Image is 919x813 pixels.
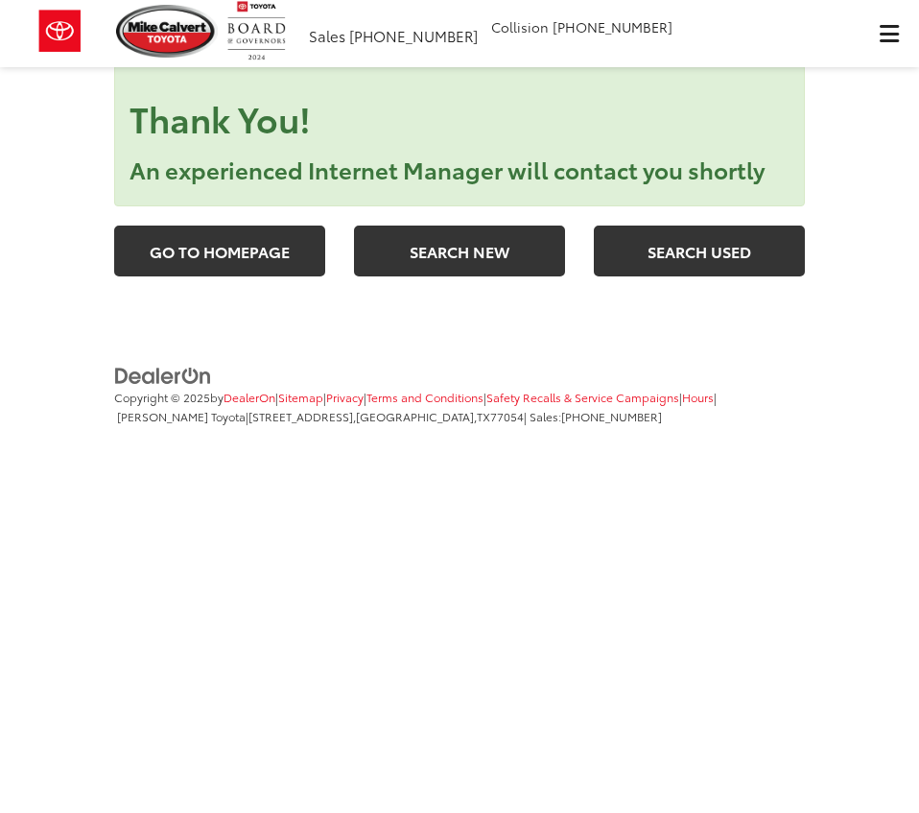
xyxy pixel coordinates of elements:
strong: Thank You! [130,93,311,142]
a: DealerOn [114,364,212,383]
a: Hours [682,389,714,405]
span: [PHONE_NUMBER] [561,408,662,424]
span: | [275,389,323,405]
span: [GEOGRAPHIC_DATA], [356,408,477,424]
a: Go to Homepage [114,226,325,276]
a: Safety Recalls & Service Campaigns, Opens in a new tab [486,389,679,405]
span: | [364,389,483,405]
span: Collision [491,17,549,36]
a: Terms and Conditions [366,389,483,405]
span: | [323,389,364,405]
a: Search New [354,226,565,276]
span: | [483,389,679,405]
span: | [PERSON_NAME] Toyota [114,389,717,424]
a: Privacy [326,389,364,405]
img: DealerOn [114,366,212,387]
span: | Sales: [524,408,662,424]
span: [STREET_ADDRESS], [248,408,356,424]
span: 77054 [490,408,524,424]
span: TX [477,408,490,424]
span: Copyright © 2025 [114,389,210,405]
span: [PHONE_NUMBER] [349,25,478,46]
span: | [679,389,714,405]
a: Sitemap [278,389,323,405]
span: | [246,408,524,424]
span: by [210,389,275,405]
span: [PHONE_NUMBER] [553,17,672,36]
a: DealerOn Home Page [224,389,275,405]
a: Search Used [594,226,805,276]
section: Links that go to a new page. [114,226,805,283]
img: Mike Calvert Toyota [116,5,218,58]
h3: An experienced Internet Manager will contact you shortly [130,156,789,181]
span: Sales [309,25,345,46]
